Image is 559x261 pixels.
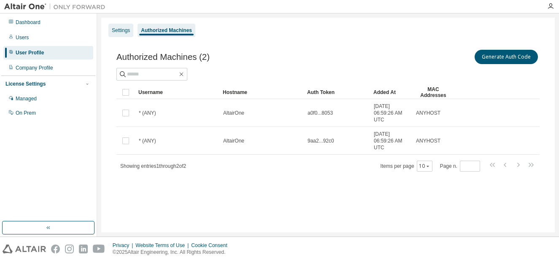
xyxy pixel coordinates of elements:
[139,110,156,116] span: * (ANY)
[191,242,232,249] div: Cookie Consent
[16,34,29,41] div: Users
[475,50,538,64] button: Generate Auth Code
[308,137,334,144] span: 9aa2...92c0
[16,95,37,102] div: Managed
[65,245,74,253] img: instagram.svg
[373,86,409,99] div: Added At
[416,86,451,99] div: MAC Addresses
[120,163,186,169] span: Showing entries 1 through 2 of 2
[419,163,430,170] button: 10
[5,81,46,87] div: License Settings
[112,27,130,34] div: Settings
[138,86,216,99] div: Username
[308,110,333,116] span: a0f0...8053
[440,161,480,172] span: Page n.
[93,245,105,253] img: youtube.svg
[141,27,192,34] div: Authorized Machines
[16,19,41,26] div: Dashboard
[3,245,46,253] img: altair_logo.svg
[116,52,210,62] span: Authorized Machines (2)
[139,137,156,144] span: * (ANY)
[307,86,367,99] div: Auth Token
[135,242,191,249] div: Website Terms of Use
[223,110,244,116] span: AltairOne
[381,161,432,172] span: Items per page
[51,245,60,253] img: facebook.svg
[113,249,232,256] p: © 2025 Altair Engineering, Inc. All Rights Reserved.
[416,137,440,144] span: ANYHOST
[79,245,88,253] img: linkedin.svg
[113,242,135,249] div: Privacy
[16,65,53,71] div: Company Profile
[374,103,408,123] span: [DATE] 06:59:26 AM UTC
[374,131,408,151] span: [DATE] 06:59:26 AM UTC
[223,86,300,99] div: Hostname
[16,110,36,116] div: On Prem
[4,3,110,11] img: Altair One
[223,137,244,144] span: AltairOne
[16,49,44,56] div: User Profile
[416,110,440,116] span: ANYHOST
